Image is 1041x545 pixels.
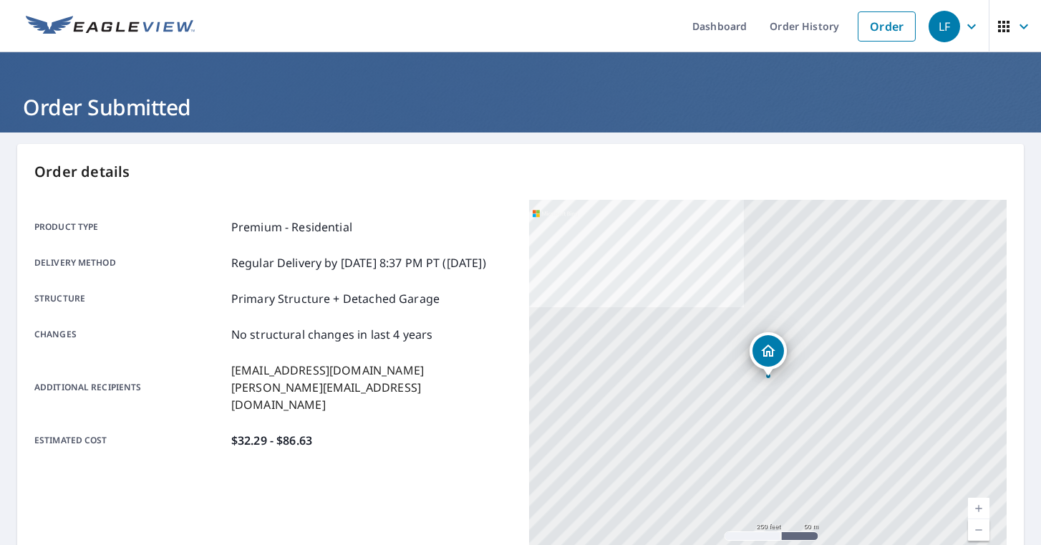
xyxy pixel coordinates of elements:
[34,326,226,343] p: Changes
[231,362,512,379] p: [EMAIL_ADDRESS][DOMAIN_NAME]
[34,254,226,271] p: Delivery method
[231,254,486,271] p: Regular Delivery by [DATE] 8:37 PM PT ([DATE])
[231,218,352,236] p: Premium - Residential
[968,519,989,541] a: Current Level 17, Zoom Out
[26,16,195,37] img: EV Logo
[231,432,312,449] p: $32.29 - $86.63
[231,290,440,307] p: Primary Structure + Detached Garage
[750,332,787,377] div: Dropped pin, building 1, Residential property, 3950 Cashes Valley Rd Cherry Log, GA 30522
[929,11,960,42] div: LF
[34,290,226,307] p: Structure
[858,11,916,42] a: Order
[34,161,1007,183] p: Order details
[17,92,1024,122] h1: Order Submitted
[231,379,512,413] p: [PERSON_NAME][EMAIL_ADDRESS][DOMAIN_NAME]
[34,362,226,413] p: Additional recipients
[34,218,226,236] p: Product type
[968,498,989,519] a: Current Level 17, Zoom In
[34,432,226,449] p: Estimated cost
[231,326,433,343] p: No structural changes in last 4 years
